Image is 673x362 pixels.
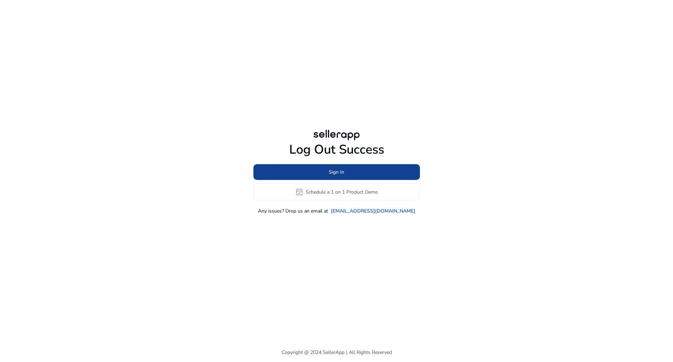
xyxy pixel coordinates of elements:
button: Sign In [253,164,420,180]
p: Any issues? Drop us an email at [258,207,328,215]
span: Sign In [329,168,344,176]
a: [EMAIL_ADDRESS][DOMAIN_NAME] [331,207,415,215]
h1: Log Out Success [253,142,420,157]
button: event_availableSchedule a 1 on 1 Product Demo [253,183,420,200]
span: event_available [295,188,304,196]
